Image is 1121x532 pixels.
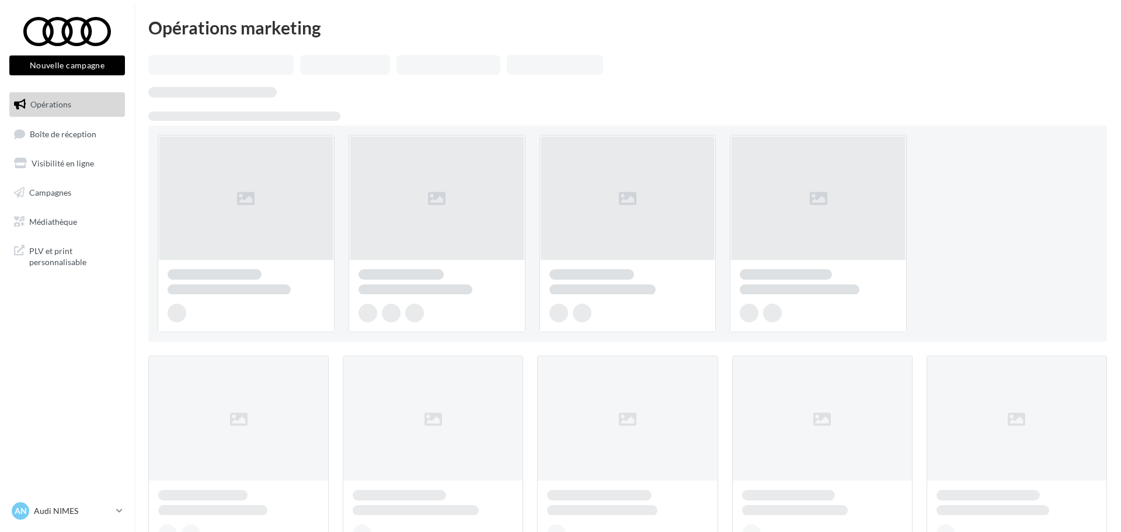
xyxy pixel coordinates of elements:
[7,180,127,205] a: Campagnes
[148,19,1107,36] div: Opérations marketing
[7,238,127,273] a: PLV et print personnalisable
[7,210,127,234] a: Médiathèque
[29,243,120,268] span: PLV et print personnalisable
[30,128,96,138] span: Boîte de réception
[15,505,27,517] span: AN
[34,505,112,517] p: Audi NIMES
[7,151,127,176] a: Visibilité en ligne
[30,99,71,109] span: Opérations
[9,55,125,75] button: Nouvelle campagne
[32,158,94,168] span: Visibilité en ligne
[9,500,125,522] a: AN Audi NIMES
[29,187,71,197] span: Campagnes
[7,121,127,147] a: Boîte de réception
[7,92,127,117] a: Opérations
[29,216,77,226] span: Médiathèque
